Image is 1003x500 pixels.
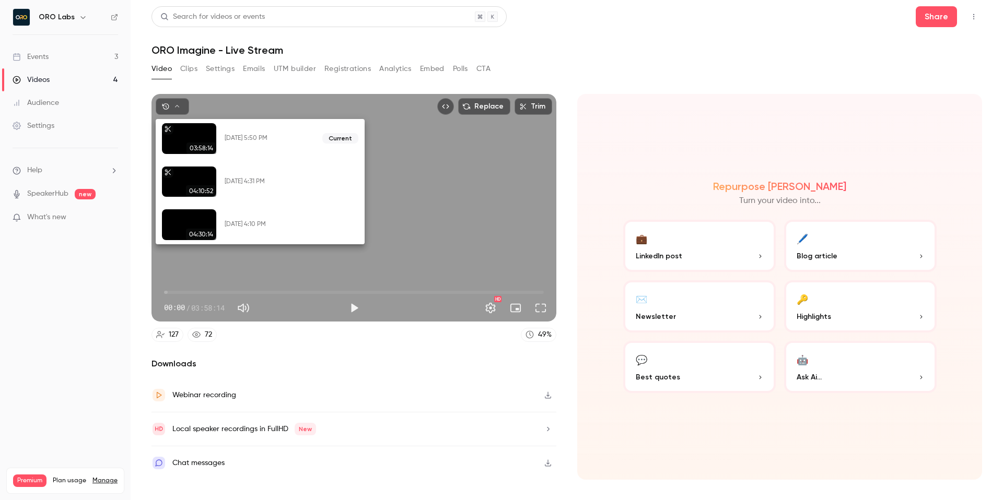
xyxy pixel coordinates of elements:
div: [DATE] 4:10 PM [225,220,287,229]
span: Delete [342,173,358,190]
div: [DATE] 5:50 PM [225,134,314,142]
span: Current [322,133,358,144]
span: 04:30:14 [186,229,216,240]
span: 03:58:14 [186,142,216,154]
span: 04:10:52 [186,185,216,197]
div: [DATE] 4:31 PM [225,177,287,186]
span: Delete [342,216,358,233]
